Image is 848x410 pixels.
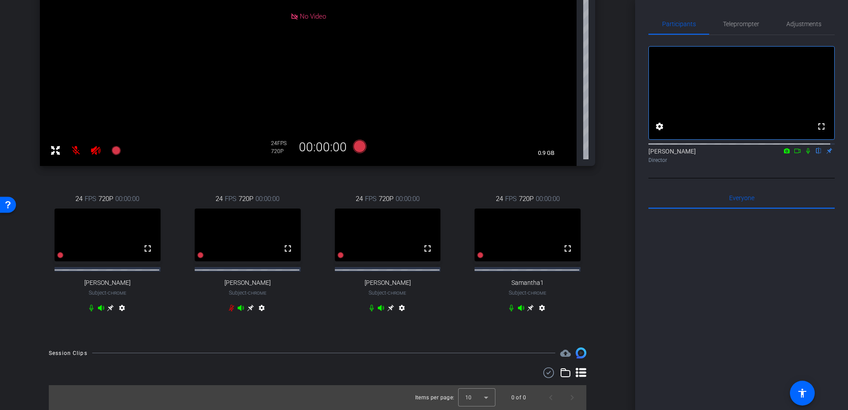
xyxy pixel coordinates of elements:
span: 720P [519,194,534,204]
span: Chrome [528,291,546,296]
button: Next page [561,387,583,408]
mat-icon: flip [813,146,824,154]
span: 00:00:00 [115,194,139,204]
span: Everyone [729,195,754,201]
div: Director [648,156,835,164]
span: 720P [98,194,113,204]
button: Previous page [540,387,561,408]
span: 00:00:00 [396,194,420,204]
span: Subject [229,289,267,297]
div: 0 of 0 [511,393,526,402]
span: - [247,290,248,296]
span: [PERSON_NAME] [365,279,411,287]
div: Session Clips [49,349,87,358]
span: Samantha1 [511,279,544,287]
img: Session clips [576,347,586,358]
span: 24 [356,194,363,204]
mat-icon: settings [256,304,267,315]
span: 0.9 GB [535,148,557,158]
mat-icon: fullscreen [816,121,827,132]
mat-icon: cloud_upload [560,348,571,359]
mat-icon: accessibility [797,388,808,398]
span: FPS [505,194,517,204]
mat-icon: settings [654,121,665,132]
span: 720P [379,194,393,204]
span: Teleprompter [723,21,759,27]
span: Chrome [248,291,267,296]
span: FPS [365,194,377,204]
span: Adjustments [786,21,821,27]
mat-icon: fullscreen [283,243,293,254]
div: [PERSON_NAME] [648,147,835,164]
span: 24 [496,194,503,204]
mat-icon: fullscreen [562,243,573,254]
span: Participants [662,21,696,27]
span: Chrome [108,291,126,296]
span: Subject [369,289,406,297]
div: 00:00:00 [293,140,353,155]
mat-icon: fullscreen [422,243,433,254]
span: 24 [216,194,223,204]
div: 720P [271,148,293,155]
span: - [386,290,388,296]
span: [PERSON_NAME] [224,279,271,287]
mat-icon: fullscreen [142,243,153,254]
mat-icon: settings [117,304,127,315]
span: 24 [75,194,82,204]
span: No Video [300,12,326,20]
span: FPS [85,194,96,204]
span: - [526,290,528,296]
span: FPS [277,140,287,146]
span: - [106,290,108,296]
span: Chrome [388,291,406,296]
span: FPS [225,194,236,204]
div: Items per page: [415,393,455,402]
mat-icon: settings [397,304,407,315]
span: 00:00:00 [255,194,279,204]
span: Subject [89,289,126,297]
span: [PERSON_NAME] [84,279,130,287]
span: Subject [509,289,546,297]
div: 24 [271,140,293,147]
span: Destinations for your clips [560,348,571,359]
span: 00:00:00 [536,194,560,204]
span: 720P [239,194,253,204]
mat-icon: settings [537,304,547,315]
